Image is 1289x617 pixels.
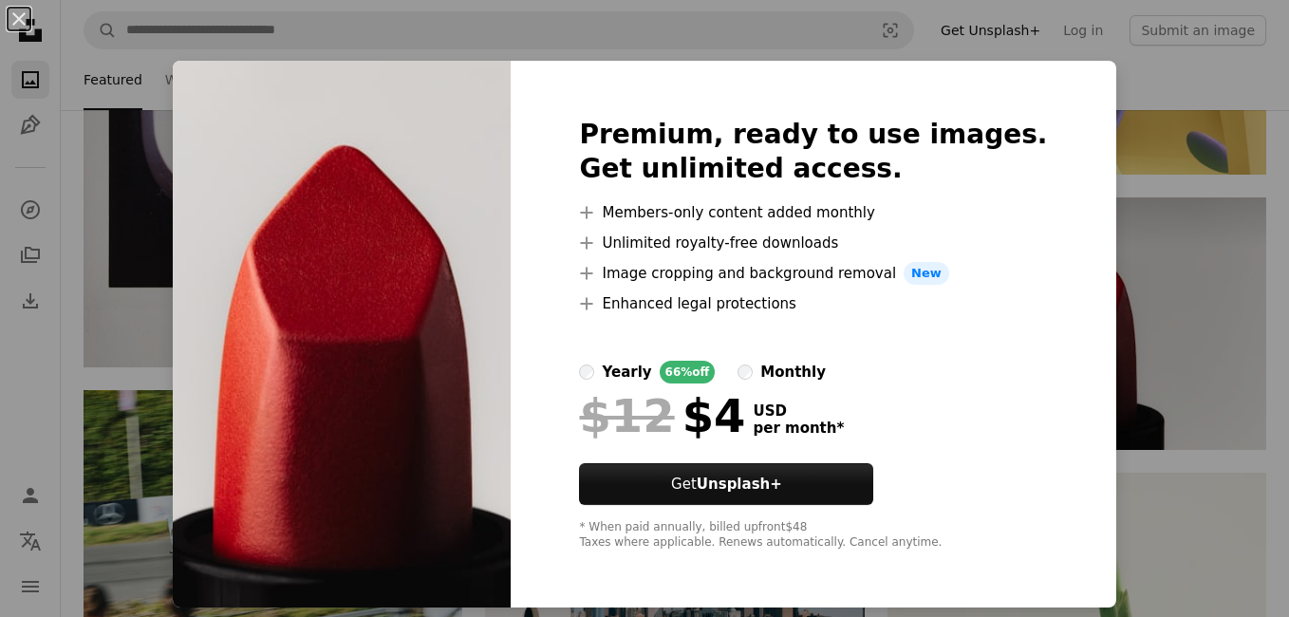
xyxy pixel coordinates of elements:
[579,292,1047,315] li: Enhanced legal protections
[579,118,1047,186] h2: Premium, ready to use images. Get unlimited access.
[602,361,651,383] div: yearly
[579,262,1047,285] li: Image cropping and background removal
[753,402,844,420] span: USD
[760,361,826,383] div: monthly
[579,463,873,505] button: GetUnsplash+
[579,201,1047,224] li: Members-only content added monthly
[697,476,782,493] strong: Unsplash+
[579,391,674,440] span: $12
[173,61,511,608] img: premium_photo-1758633868376-7dd1ee632382
[579,232,1047,254] li: Unlimited royalty-free downloads
[579,520,1047,551] div: * When paid annually, billed upfront $48 Taxes where applicable. Renews automatically. Cancel any...
[738,365,753,380] input: monthly
[753,420,844,437] span: per month *
[904,262,949,285] span: New
[660,361,716,383] div: 66% off
[579,391,745,440] div: $4
[579,365,594,380] input: yearly66%off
